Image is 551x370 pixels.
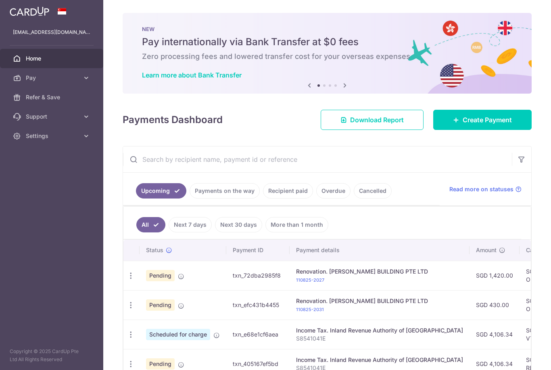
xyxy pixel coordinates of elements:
[226,240,290,261] th: Payment ID
[433,110,532,130] a: Create Payment
[296,268,463,276] div: Renovation. [PERSON_NAME] BUILDING PTE LTD
[146,246,163,254] span: Status
[142,71,242,79] a: Learn more about Bank Transfer
[226,320,290,349] td: txn_e68e1cf6aea
[215,217,262,232] a: Next 30 days
[296,334,463,343] p: S8541041E
[350,115,404,125] span: Download Report
[146,358,175,370] span: Pending
[470,320,520,349] td: SGD 4,106.34
[226,290,290,320] td: txn_efc431b4455
[463,115,512,125] span: Create Payment
[296,297,463,305] div: Renovation. [PERSON_NAME] BUILDING PTE LTD
[26,132,79,140] span: Settings
[296,307,324,312] a: 110825-2031
[13,28,90,36] p: [EMAIL_ADDRESS][DOMAIN_NAME]
[296,277,324,283] a: 110825-2027
[354,183,392,199] a: Cancelled
[296,326,463,334] div: Income Tax. Inland Revenue Authority of [GEOGRAPHIC_DATA]
[123,146,512,172] input: Search by recipient name, payment id or reference
[296,356,463,364] div: Income Tax. Inland Revenue Authority of [GEOGRAPHIC_DATA]
[470,261,520,290] td: SGD 1,420.00
[316,183,351,199] a: Overdue
[449,185,513,193] span: Read more on statuses
[449,185,522,193] a: Read more on statuses
[263,183,313,199] a: Recipient paid
[265,217,328,232] a: More than 1 month
[142,26,512,32] p: NEW
[226,261,290,290] td: txn_72dba2985f8
[123,13,532,94] img: Bank transfer banner
[136,217,165,232] a: All
[190,183,260,199] a: Payments on the way
[321,110,424,130] a: Download Report
[26,54,79,63] span: Home
[26,93,79,101] span: Refer & Save
[476,246,497,254] span: Amount
[146,329,210,340] span: Scheduled for charge
[290,240,470,261] th: Payment details
[26,113,79,121] span: Support
[123,113,223,127] h4: Payments Dashboard
[470,290,520,320] td: SGD 430.00
[142,36,512,48] h5: Pay internationally via Bank Transfer at $0 fees
[499,346,543,366] iframe: Opens a widget where you can find more information
[146,270,175,281] span: Pending
[26,74,79,82] span: Pay
[146,299,175,311] span: Pending
[142,52,512,61] h6: Zero processing fees and lowered transfer cost for your overseas expenses
[169,217,212,232] a: Next 7 days
[10,6,49,16] img: CardUp
[136,183,186,199] a: Upcoming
